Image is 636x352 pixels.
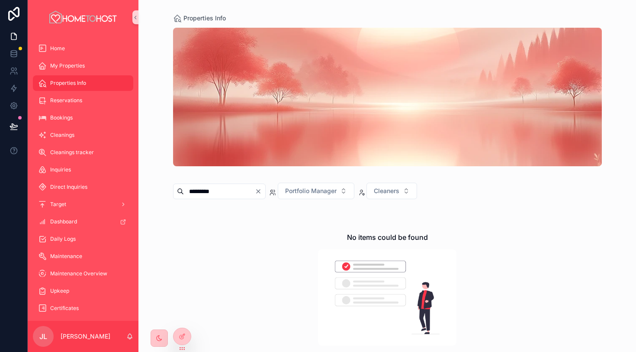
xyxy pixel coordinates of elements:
[50,236,76,242] span: Daily Logs
[33,266,133,281] a: Maintenance Overview
[366,183,417,199] button: Select Button
[50,201,66,208] span: Target
[33,300,133,316] a: Certificates
[33,249,133,264] a: Maintenance
[183,14,226,23] span: Properties Info
[50,305,79,312] span: Certificates
[278,183,354,199] button: Select Button
[33,110,133,126] a: Bookings
[28,35,138,321] div: scrollable content
[61,332,110,341] p: [PERSON_NAME]
[50,166,71,173] span: Inquiries
[50,132,74,139] span: Cleanings
[48,10,118,24] img: App logo
[50,184,87,191] span: Direct Inquiries
[33,127,133,143] a: Cleanings
[50,270,107,277] span: Maintenance Overview
[50,287,69,294] span: Upkeep
[50,253,82,260] span: Maintenance
[255,188,265,195] button: Clear
[33,197,133,212] a: Target
[33,75,133,91] a: Properties Info
[50,149,94,156] span: Cleanings tracker
[374,187,399,195] span: Cleaners
[33,179,133,195] a: Direct Inquiries
[50,80,86,87] span: Properties Info
[50,97,82,104] span: Reservations
[173,14,226,23] a: Properties Info
[33,283,133,299] a: Upkeep
[33,41,133,56] a: Home
[50,218,77,225] span: Dashboard
[33,231,133,247] a: Daily Logs
[33,58,133,74] a: My Properties
[285,187,337,195] span: Portfolio Manager
[33,93,133,108] a: Reservations
[33,162,133,178] a: Inquiries
[50,114,73,121] span: Bookings
[33,145,133,160] a: Cleanings tracker
[347,232,428,242] h2: No items could be found
[318,249,456,346] img: No items could be found
[33,214,133,229] a: Dashboard
[39,331,47,342] span: JL
[50,45,65,52] span: Home
[50,62,85,69] span: My Properties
